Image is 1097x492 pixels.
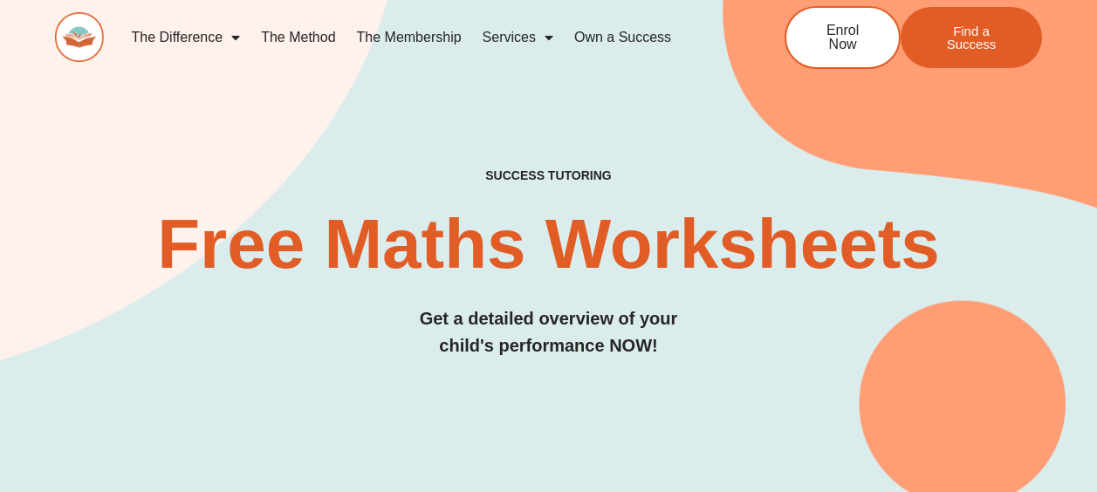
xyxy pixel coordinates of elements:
span: Find a Success [927,24,1016,51]
a: The Method [250,17,346,58]
h3: Get a detailed overview of your child's performance NOW! [55,305,1042,359]
h4: SUCCESS TUTORING​ [55,168,1042,183]
a: The Difference [121,17,251,58]
nav: Menu [121,17,729,58]
a: The Membership [346,17,472,58]
h2: Free Maths Worksheets​ [55,209,1042,279]
span: Enrol Now [812,24,873,51]
a: Services [472,17,564,58]
a: Enrol Now [785,6,901,69]
a: Own a Success [564,17,682,58]
a: Find a Success [901,7,1042,68]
